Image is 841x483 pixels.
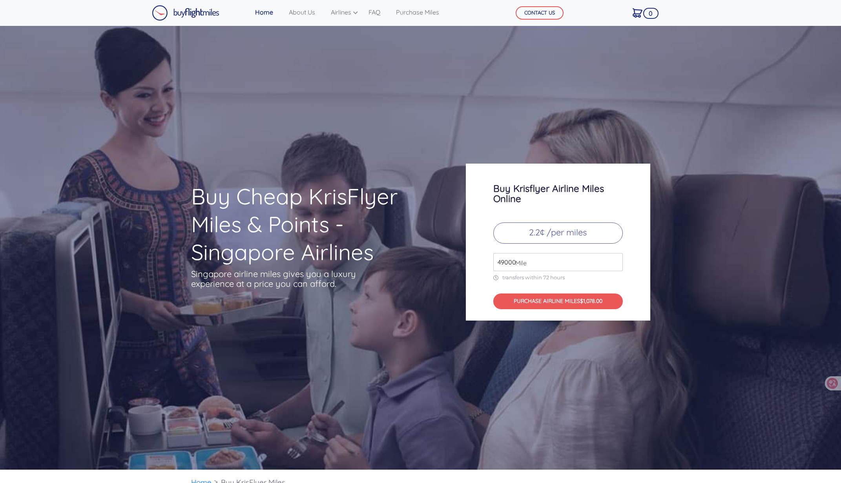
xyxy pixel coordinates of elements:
p: 2.2¢ /per miles [493,222,623,244]
button: CONTACT US [516,6,564,20]
a: FAQ [365,4,383,20]
a: Airlines [328,4,356,20]
span: $1,078.00 [580,297,602,304]
p: Singapore airline miles gives you a luxury experience at a price you can afford. [191,269,368,289]
h3: Buy Krisflyer Airline Miles Online [493,183,623,204]
p: transfers within 72 hours [493,274,623,281]
img: Cart [633,8,642,18]
a: Home [252,4,276,20]
img: Buy Flight Miles Logo [152,5,219,21]
a: Buy Flight Miles Logo [152,3,219,23]
a: 0 [629,4,646,21]
span: 0 [643,8,659,19]
h1: Buy Cheap KrisFlyer Miles & Points - Singapore Airlines [191,182,435,266]
a: About Us [286,4,318,20]
span: Mile [511,258,527,268]
button: PURCHASE AIRLINE MILES$1,078.00 [493,293,623,310]
a: Purchase Miles [393,4,442,20]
